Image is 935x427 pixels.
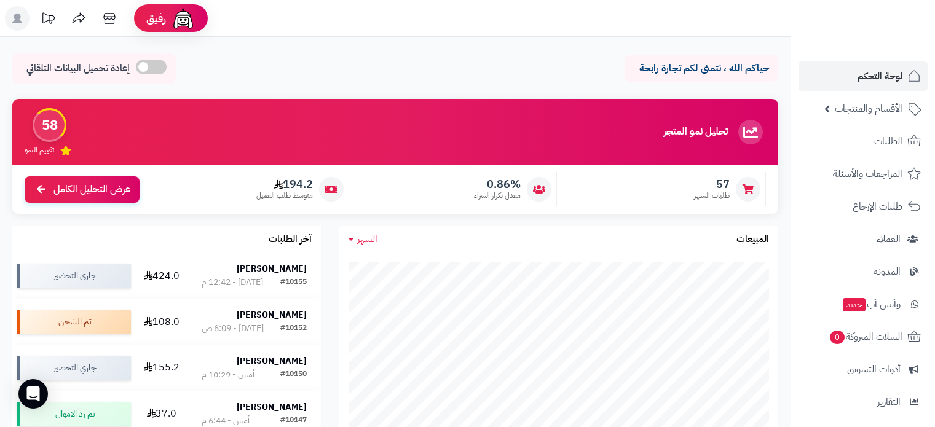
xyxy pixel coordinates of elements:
a: أدوات التسويق [799,355,928,384]
strong: [PERSON_NAME] [237,262,307,275]
a: عرض التحليل الكامل [25,176,140,203]
span: إعادة تحميل البيانات التلقائي [26,61,130,76]
a: طلبات الإرجاع [799,192,928,221]
a: المدونة [799,257,928,286]
h3: آخر الطلبات [269,234,312,245]
div: [DATE] - 12:42 م [202,276,263,289]
span: 0.86% [474,178,521,191]
p: حياكم الله ، نتمنى لكم تجارة رابحة [634,61,769,76]
a: الشهر [349,232,377,246]
a: لوحة التحكم [799,61,928,91]
a: السلات المتروكة0 [799,322,928,351]
div: #10155 [280,276,307,289]
div: أمس - 6:44 م [202,415,250,427]
div: #10152 [280,323,307,335]
span: 194.2 [256,178,313,191]
div: #10150 [280,369,307,381]
span: معدل تكرار الشراء [474,190,521,201]
span: 57 [694,178,730,191]
h3: المبيعات [736,234,769,245]
strong: [PERSON_NAME] [237,355,307,367]
span: لوحة التحكم [858,68,902,85]
span: طلبات الشهر [694,190,730,201]
span: المدونة [874,263,901,280]
img: logo-2.png [851,33,923,59]
span: تقييم النمو [25,145,54,155]
a: الطلبات [799,127,928,156]
span: أدوات التسويق [847,361,901,378]
div: جاري التحضير [17,356,131,380]
span: متوسط طلب العميل [256,190,313,201]
span: المراجعات والأسئلة [833,165,902,182]
a: التقارير [799,387,928,417]
div: تم الشحن [17,310,131,334]
img: ai-face.png [171,6,195,31]
span: الشهر [357,232,377,246]
div: Open Intercom Messenger [18,379,48,409]
div: جاري التحضير [17,264,131,288]
h3: تحليل نمو المتجر [663,127,728,138]
div: #10147 [280,415,307,427]
strong: [PERSON_NAME] [237,308,307,321]
a: تحديثات المنصة [33,6,63,34]
span: وآتس آب [842,296,901,313]
span: السلات المتروكة [829,328,902,345]
strong: [PERSON_NAME] [237,401,307,413]
span: رفيق [146,11,166,26]
span: التقارير [877,393,901,410]
div: تم رد الاموال [17,402,131,426]
a: وآتس آبجديد [799,289,928,319]
a: المراجعات والأسئلة [799,159,928,189]
span: الطلبات [874,133,902,150]
td: 424.0 [136,253,187,299]
div: [DATE] - 6:09 ص [202,323,264,335]
span: العملاء [877,230,901,248]
div: أمس - 10:29 م [202,369,254,381]
span: جديد [843,298,866,311]
td: 155.2 [136,345,187,391]
a: العملاء [799,224,928,254]
span: طلبات الإرجاع [853,198,902,215]
span: عرض التحليل الكامل [53,182,130,197]
span: الأقسام والمنتجات [835,100,902,117]
span: 0 [830,331,845,344]
td: 108.0 [136,299,187,345]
